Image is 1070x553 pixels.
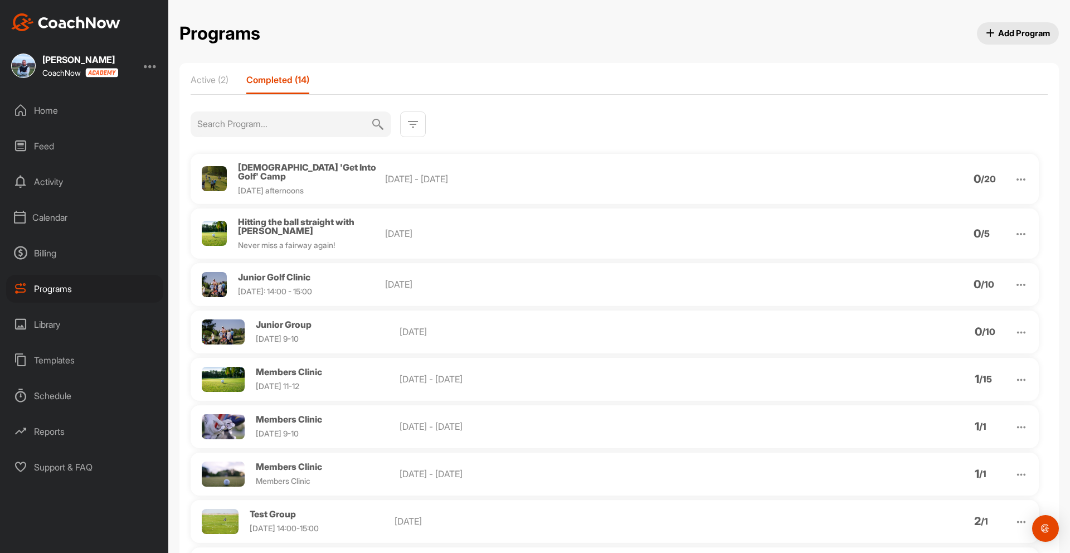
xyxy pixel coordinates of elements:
span: Junior Group [256,319,312,330]
div: CoachNow [42,68,118,77]
p: / 10 [982,327,995,336]
div: Templates [6,346,163,374]
img: Profile picture [202,367,245,392]
div: Activity [6,168,163,196]
img: arrow_down [1014,227,1028,241]
div: [PERSON_NAME] [42,55,118,64]
img: arrow_down [1015,373,1028,386]
span: [DATE] 9-10 [256,429,299,438]
div: Schedule [6,382,163,410]
img: arrow_down [1015,516,1028,528]
p: / 15 [979,375,992,384]
p: / 10 [981,280,994,289]
div: Support & FAQ [6,453,163,481]
p: [DATE] [400,325,599,338]
p: [DATE] - [DATE] [400,372,599,386]
img: svg+xml;base64,PHN2ZyB3aWR0aD0iMjQiIGhlaWdodD0iMjQiIHZpZXdCb3g9IjAgMCAyNCAyNCIgZmlsbD0ibm9uZSIgeG... [406,118,420,131]
p: / 1 [979,422,986,431]
p: [DATE] - [DATE] [385,172,590,186]
p: [DATE] - [DATE] [400,467,599,481]
img: arrow_down [1014,278,1028,292]
span: Members Clinic [256,461,322,472]
button: Add Program [977,22,1059,45]
span: [DATE] afternoons [238,186,304,195]
span: Never miss a fairway again! [238,240,335,250]
p: [DATE] [385,278,590,291]
img: arrow_down [1015,468,1028,481]
div: Library [6,311,163,338]
span: Members Clinic [256,366,322,377]
p: [DATE] - [DATE] [400,420,599,433]
img: Profile picture [202,272,227,297]
div: Programs [6,275,163,303]
img: CoachNow acadmey [85,68,118,77]
p: / 1 [979,469,986,478]
div: Calendar [6,203,163,231]
span: Test Group [250,508,296,520]
span: [DATE]: 14:00 - 15:00 [238,287,312,296]
span: Add Program [986,27,1050,39]
div: Home [6,96,163,124]
span: [DATE] 14:00-15:00 [250,523,319,533]
p: 1 [975,422,979,431]
p: / 5 [981,229,990,238]
img: Profile picture [202,414,245,439]
img: arrow_down [1015,421,1028,434]
p: 1 [975,469,979,478]
img: square_d881fa767b2e1dbe4520accaeb21a48b.jpg [11,54,36,78]
p: Completed (14) [246,74,309,85]
img: svg+xml;base64,PHN2ZyB3aWR0aD0iMjQiIGhlaWdodD0iMjQiIHZpZXdCb3g9IjAgMCAyNCAyNCIgZmlsbD0ibm9uZSIgeG... [371,111,385,137]
span: [DATE] 11-12 [256,381,299,391]
img: Profile picture [202,462,245,487]
img: arrow_down [1015,326,1028,339]
span: [DATE] 9-10 [256,334,299,343]
div: Reports [6,418,163,445]
img: Profile picture [202,221,227,246]
input: Search Program... [197,111,371,136]
span: Hitting the ball straight with [PERSON_NAME] [238,216,354,236]
h2: Programs [179,23,260,45]
div: Open Intercom Messenger [1032,515,1059,542]
span: Members Clinic [256,476,310,486]
p: / 20 [981,174,996,183]
p: 1 [975,375,979,384]
p: [DATE] [385,227,590,240]
p: Active (2) [191,74,228,85]
div: Billing [6,239,163,267]
span: Members Clinic [256,414,322,425]
p: 0 [975,327,982,336]
p: 0 [974,174,981,183]
p: [DATE] [395,515,596,528]
span: [DEMOGRAPHIC_DATA] 'Get Into Golf' Camp [238,162,376,182]
div: Feed [6,132,163,160]
img: CoachNow [11,13,120,31]
img: arrow_down [1014,173,1028,186]
p: 0 [974,280,981,289]
p: 0 [974,229,981,238]
img: Profile picture [202,509,239,534]
img: Profile picture [202,319,245,345]
p: 2 [974,517,981,526]
img: Profile picture [202,166,227,191]
span: Junior Golf Clinic [238,271,310,283]
p: / 1 [981,517,988,526]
